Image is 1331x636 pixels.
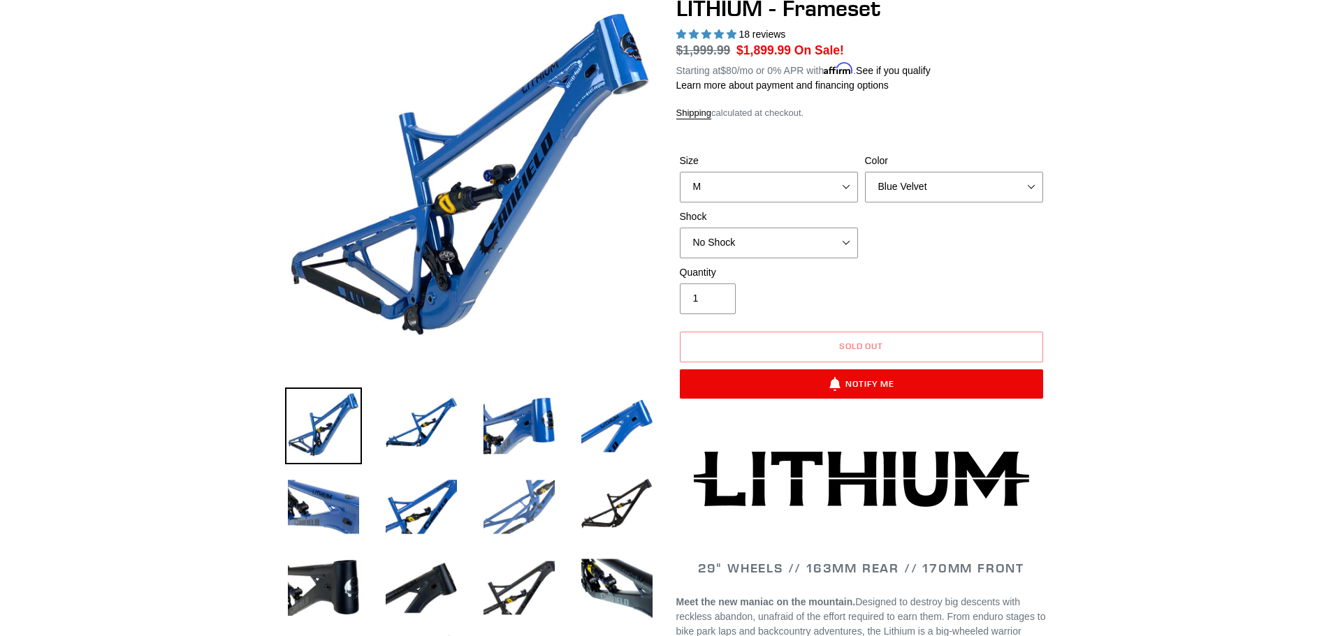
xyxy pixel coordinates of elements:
[676,29,739,40] span: 5.00 stars
[680,369,1043,399] button: Notify Me
[736,43,791,57] span: $1,899.99
[680,265,858,280] label: Quantity
[676,43,731,57] span: $1,999.99
[676,60,931,78] p: Starting at /mo or 0% APR with .
[824,63,853,75] span: Affirm
[680,332,1043,362] button: Sold out
[720,65,736,76] span: $80
[698,560,1024,576] span: 29" WHEELS // 163mm REAR // 170mm FRONT
[285,549,362,626] img: Load image into Gallery viewer, LITHIUM - Frameset
[285,468,362,545] img: Load image into Gallery viewer, LITHIUM - Frameset
[839,341,884,351] span: Sold out
[676,596,856,607] b: Meet the new maniac on the mountain.
[676,106,1047,120] div: calculated at checkout.
[794,41,844,59] span: On Sale!
[579,387,655,464] img: Load image into Gallery viewer, LITHIUM - Frameset
[383,468,460,545] img: Load image into Gallery viewer, LITHIUM - Frameset
[481,549,558,626] img: Load image into Gallery viewer, LITHIUM - Frameset
[680,154,858,168] label: Size
[739,29,785,40] span: 18 reviews
[865,154,1043,168] label: Color
[481,468,558,545] img: Load image into Gallery viewer, LITHIUM - Frameset
[579,549,655,626] img: Load image into Gallery viewer, LITHIUM - Frameset
[694,451,1029,507] img: Lithium-Logo_480x480.png
[383,387,460,464] img: Load image into Gallery viewer, LITHIUM - Frameset
[856,65,931,76] a: See if you qualify - Learn more about Affirm Financing (opens in modal)
[579,468,655,545] img: Load image into Gallery viewer, LITHIUM - Frameset
[680,209,858,224] label: Shock
[383,549,460,626] img: Load image into Gallery viewer, LITHIUM - Frameset
[285,387,362,464] img: Load image into Gallery viewer, LITHIUM - Frameset
[676,108,712,119] a: Shipping
[481,387,558,464] img: Load image into Gallery viewer, LITHIUM - Frameset
[676,80,889,91] a: Learn more about payment and financing options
